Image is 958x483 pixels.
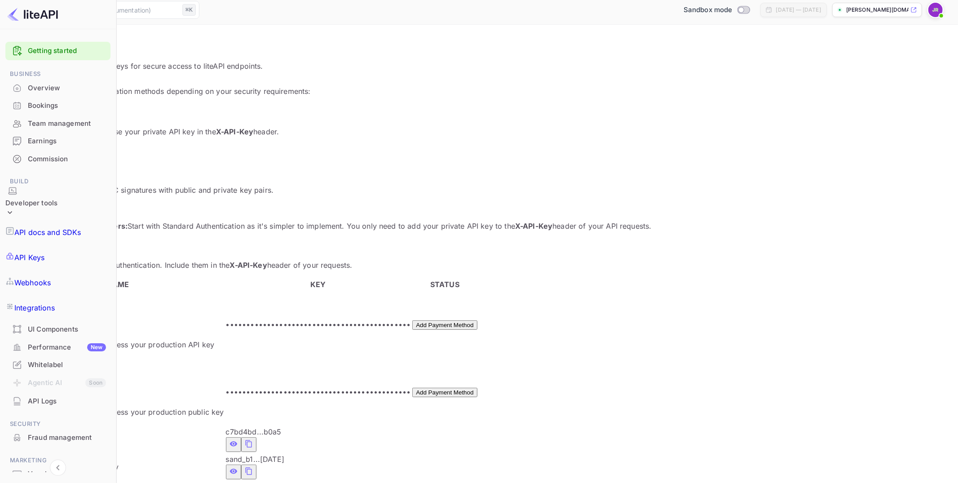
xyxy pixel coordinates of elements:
div: PerformanceNew [5,339,110,356]
span: c7bd4bd...b0a5 [226,427,282,436]
p: Webhooks [14,277,51,288]
div: Switch to Production mode [680,5,753,15]
p: LiteAPI supports two authentication methods depending on your security requirements: [11,86,947,97]
h6: 📋 Standard Authentication [11,108,947,115]
a: Earnings [5,133,110,149]
p: API Keys [11,43,947,53]
td: Sandbox Key – Private API Key [12,453,225,480]
a: Whitelabel [5,356,110,373]
table: private api keys table [11,278,479,481]
p: API Keys [14,252,44,263]
p: Add a payment method to access your production public key [12,407,224,417]
div: Not enabled [12,389,224,399]
a: Commission [5,151,110,167]
strong: X-API-Key [216,127,253,136]
a: Webhooks [5,270,110,295]
img: LiteAPI logo [7,7,58,22]
strong: X-API-Key [230,261,267,270]
h6: 🔒 Secure Authentication [11,166,947,173]
div: Fraud management [5,429,110,447]
h6: Private API Keys [11,243,947,248]
p: ••••••••••••••••••••••••••••••••••••••••••••• [226,386,411,397]
div: Performance [28,342,106,353]
div: Team management [5,115,110,133]
a: PerformanceNew [5,339,110,355]
h6: Production Key [12,303,224,310]
a: Vouchers [5,465,110,482]
a: Integrations [5,295,110,320]
th: NAME [12,279,225,290]
div: UI Components [5,321,110,338]
div: Getting started [5,42,110,60]
div: Earnings [5,133,110,150]
div: New [87,343,106,351]
div: Bookings [28,101,106,111]
a: Getting started [28,46,106,56]
div: Earnings [28,136,106,146]
button: Add Payment Method [412,388,477,397]
span: Marketing [5,456,110,465]
div: [DATE] — [DATE] [776,6,821,14]
div: Developer tools [5,186,57,220]
div: Overview [5,80,110,97]
p: Integrations [14,302,55,313]
p: 💡 Start with Standard Authentication as it's simpler to implement. You only need to add your priv... [11,221,947,231]
div: Not enabled [12,321,224,332]
div: ⌘K [182,4,196,16]
strong: X-API-Key [515,222,552,230]
div: Developer tools [5,198,57,208]
span: Security [5,419,110,429]
a: Fraud management [5,429,110,446]
a: Bookings [5,97,110,114]
button: Collapse navigation [50,460,66,476]
span: Build [5,177,110,186]
a: API Logs [5,393,110,409]
th: KEY [225,279,411,290]
div: Bookings [5,97,110,115]
span: Business [5,69,110,79]
p: Create and manage your API keys for secure access to liteAPI endpoints. [11,61,947,71]
p: [PERSON_NAME][DOMAIN_NAME]... [846,6,909,14]
a: Team management [5,115,110,132]
div: Whitelabel [5,356,110,374]
div: Fraud management [28,433,106,443]
span: Sandbox mode [684,5,733,15]
a: API docs and SDKs [5,220,110,245]
div: Whitelabel [28,360,106,370]
span: sand_b1...[DATE] [226,455,284,464]
p: Add a payment method to access your production API key [12,339,224,350]
div: Commission [28,154,106,164]
p: Use these keys for Standard Authentication. Include them in the header of your requests. [11,260,947,270]
div: Vouchers [28,469,106,479]
a: Add Payment Method [412,387,477,396]
div: UI Components [28,324,106,335]
th: STATUS [412,279,477,290]
a: Overview [5,80,110,96]
a: API Keys [5,245,110,270]
p: API docs and SDKs [14,227,81,238]
div: Overview [28,83,106,93]
a: Add Payment Method [412,320,477,329]
p: Enhanced security using HMAC signatures with public and private key pairs. [11,185,947,195]
div: API Logs [28,396,106,407]
div: API Logs [5,393,110,410]
p: ••••••••••••••••••••••••••••••••••••••••••••• [226,319,411,330]
a: UI Components [5,321,110,337]
h6: Production – Public Key [12,370,224,377]
img: John Richards [928,3,943,17]
div: Team management [28,119,106,129]
p: Simple and straightforward. Use your private API key in the header. [11,126,947,137]
div: Commission [5,151,110,168]
button: Add Payment Method [412,320,477,330]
